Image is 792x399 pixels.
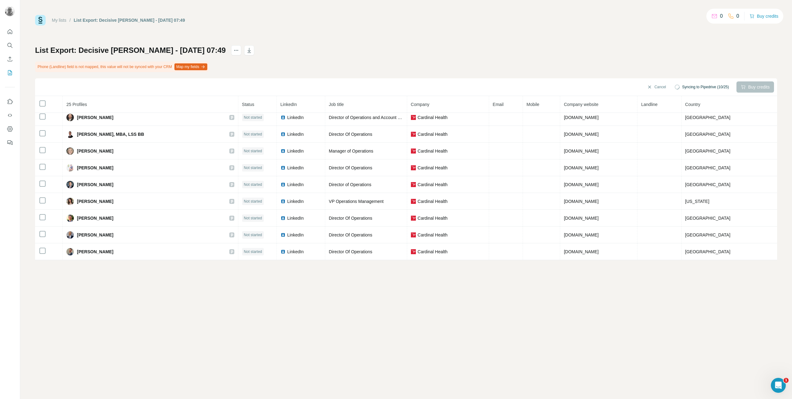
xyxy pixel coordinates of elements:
img: company-logo [411,232,416,237]
img: Avatar [66,231,74,239]
span: Country [685,102,700,107]
img: company-logo [411,249,416,254]
span: Director of Operations and Account Management [329,115,423,120]
img: Avatar [66,164,74,172]
img: Avatar [5,6,15,16]
span: LinkedIn [287,232,304,238]
div: Phone (Landline) field is not mapped, this value will not be synced with your CRM [35,62,209,72]
img: LinkedIn logo [281,216,286,221]
img: company-logo [411,182,416,187]
span: [GEOGRAPHIC_DATA] [685,149,731,154]
span: [GEOGRAPHIC_DATA] [685,115,731,120]
button: Feedback [5,137,15,148]
span: Cardinal Health [418,181,448,188]
div: List Export: Decisive [PERSON_NAME] - [DATE] 07:49 [74,17,185,23]
span: Cardinal Health [418,198,448,204]
img: LinkedIn logo [281,132,286,137]
span: [GEOGRAPHIC_DATA] [685,232,731,237]
img: Avatar [66,131,74,138]
button: Search [5,40,15,51]
span: Director Of Operations [329,216,372,221]
img: LinkedIn logo [281,165,286,170]
img: company-logo [411,216,416,221]
span: Email [493,102,504,107]
span: Not started [244,249,262,255]
span: [DOMAIN_NAME] [564,216,599,221]
span: Not started [244,182,262,187]
span: Syncing to Pipedrive (10/25) [682,84,729,90]
span: [PERSON_NAME] [77,114,113,121]
span: Status [242,102,254,107]
button: actions [231,45,241,55]
p: 0 [720,12,723,20]
span: [PERSON_NAME] [77,148,113,154]
img: Avatar [66,147,74,155]
button: Quick start [5,26,15,37]
li: / [70,17,71,23]
span: [DOMAIN_NAME] [564,115,599,120]
span: Director Of Operations [329,165,372,170]
img: company-logo [411,165,416,170]
img: company-logo [411,199,416,204]
span: Director Of Operations [329,132,372,137]
span: LinkedIn [287,131,304,137]
span: LinkedIn [287,148,304,154]
span: [PERSON_NAME] [77,249,113,255]
span: Not started [244,165,262,171]
img: company-logo [411,132,416,137]
span: Director Of Operations [329,232,372,237]
span: [PERSON_NAME] [77,198,113,204]
span: Cardinal Health [418,114,448,121]
span: [DOMAIN_NAME] [564,199,599,204]
span: [GEOGRAPHIC_DATA] [685,216,731,221]
span: LinkedIn [287,249,304,255]
img: Avatar [66,181,74,188]
span: Not started [244,199,262,204]
span: [GEOGRAPHIC_DATA] [685,132,731,137]
button: My lists [5,67,15,78]
span: Company [411,102,430,107]
img: LinkedIn logo [281,249,286,254]
span: [GEOGRAPHIC_DATA] [685,249,731,254]
span: [PERSON_NAME] [77,181,113,188]
span: LinkedIn [287,165,304,171]
span: [PERSON_NAME], MBA, LSS BB [77,131,144,137]
button: Cancel [643,81,670,93]
img: LinkedIn logo [281,115,286,120]
span: Cardinal Health [418,249,448,255]
span: [DOMAIN_NAME] [564,249,599,254]
span: Cardinal Health [418,148,448,154]
span: LinkedIn [287,114,304,121]
span: [DOMAIN_NAME] [564,132,599,137]
img: LinkedIn logo [281,232,286,237]
span: Job title [329,102,344,107]
span: Cardinal Health [418,165,448,171]
button: Use Surfe on LinkedIn [5,96,15,107]
img: Surfe Logo [35,15,46,25]
span: [US_STATE] [685,199,709,204]
img: LinkedIn logo [281,182,286,187]
span: Cardinal Health [418,131,448,137]
button: Enrich CSV [5,53,15,65]
span: 1 [784,378,789,383]
span: [DOMAIN_NAME] [564,182,599,187]
img: Avatar [66,114,74,121]
img: Avatar [66,248,74,255]
span: [DOMAIN_NAME] [564,232,599,237]
span: Not started [244,115,262,120]
button: Buy credits [749,12,778,21]
span: Not started [244,131,262,137]
span: Company website [564,102,598,107]
img: Avatar [66,214,74,222]
span: Director of Operations [329,182,371,187]
img: company-logo [411,149,416,154]
span: LinkedIn [287,215,304,221]
span: [GEOGRAPHIC_DATA] [685,182,731,187]
img: LinkedIn logo [281,149,286,154]
img: Avatar [66,198,74,205]
span: [PERSON_NAME] [77,165,113,171]
iframe: Intercom live chat [771,378,786,393]
span: Not started [244,232,262,238]
button: Dashboard [5,123,15,135]
span: LinkedIn [287,181,304,188]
